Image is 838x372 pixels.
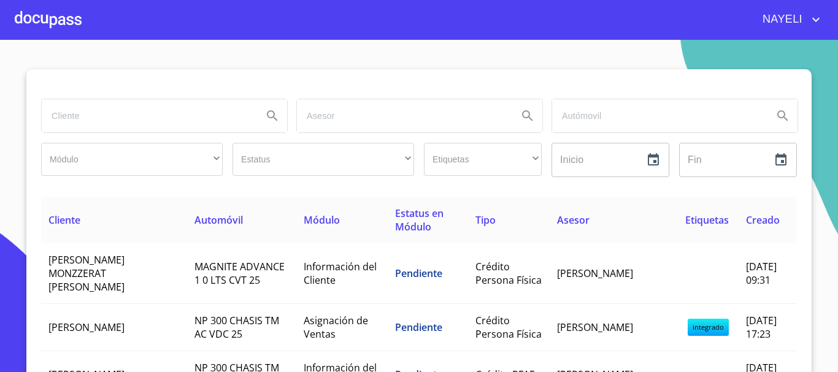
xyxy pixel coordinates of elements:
span: Automóvil [194,213,243,227]
div: ​ [233,143,414,176]
span: Pendiente [395,321,442,334]
span: [PERSON_NAME] [557,267,633,280]
span: Crédito Persona Física [475,260,542,287]
span: NAYELI [753,10,809,29]
span: Módulo [304,213,340,227]
span: MAGNITE ADVANCE 1 0 LTS CVT 25 [194,260,285,287]
button: Search [513,101,542,131]
span: [DATE] 09:31 [746,260,777,287]
span: Cliente [48,213,80,227]
span: NP 300 CHASIS TM AC VDC 25 [194,314,279,341]
span: Pendiente [395,267,442,280]
input: search [42,99,253,132]
input: search [297,99,508,132]
span: integrado [688,319,729,336]
div: ​ [41,143,223,176]
button: Search [258,101,287,131]
span: Información del Cliente [304,260,377,287]
span: Creado [746,213,780,227]
span: Crédito Persona Física [475,314,542,341]
span: Etiquetas [685,213,729,227]
span: [PERSON_NAME] MONZZERAT [PERSON_NAME] [48,253,125,294]
span: [DATE] 17:23 [746,314,777,341]
span: [PERSON_NAME] [557,321,633,334]
span: [PERSON_NAME] [48,321,125,334]
span: Estatus en Módulo [395,207,444,233]
button: Search [768,101,798,131]
button: account of current user [753,10,823,29]
span: Asignación de Ventas [304,314,368,341]
span: Tipo [475,213,496,227]
input: search [552,99,763,132]
span: Asesor [557,213,590,227]
div: ​ [424,143,542,176]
